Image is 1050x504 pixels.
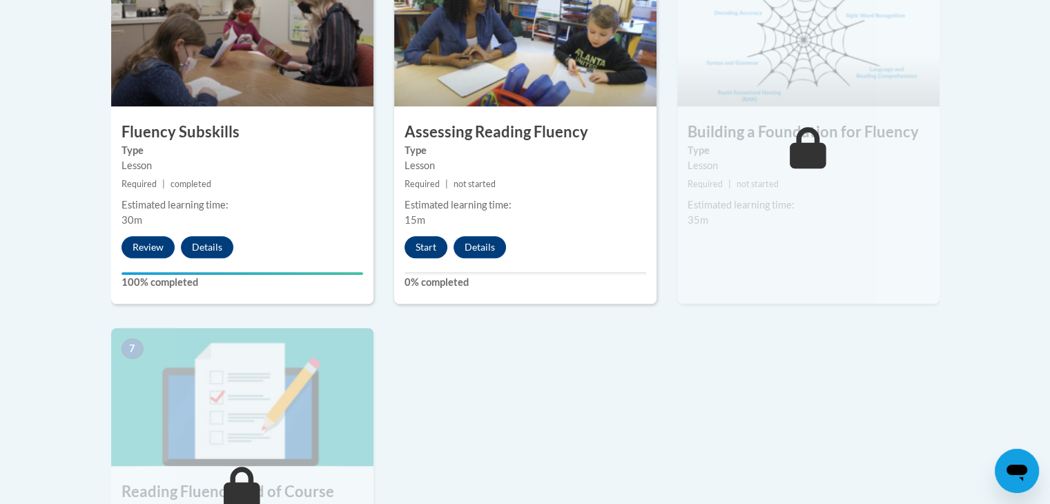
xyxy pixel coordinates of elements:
[394,122,657,143] h3: Assessing Reading Fluency
[454,179,496,189] span: not started
[728,179,731,189] span: |
[737,179,779,189] span: not started
[677,122,940,143] h3: Building a Foundation for Fluency
[405,197,646,213] div: Estimated learning time:
[688,158,929,173] div: Lesson
[121,275,363,290] label: 100% completed
[405,214,425,226] span: 15m
[688,143,929,158] label: Type
[121,158,363,173] div: Lesson
[121,197,363,213] div: Estimated learning time:
[405,158,646,173] div: Lesson
[111,328,373,466] img: Course Image
[121,236,175,258] button: Review
[405,236,447,258] button: Start
[445,179,448,189] span: |
[405,143,646,158] label: Type
[688,197,929,213] div: Estimated learning time:
[454,236,506,258] button: Details
[405,179,440,189] span: Required
[121,143,363,158] label: Type
[121,179,157,189] span: Required
[688,214,708,226] span: 35m
[171,179,211,189] span: completed
[121,214,142,226] span: 30m
[995,449,1039,493] iframe: Button to launch messaging window
[162,179,165,189] span: |
[688,179,723,189] span: Required
[181,236,233,258] button: Details
[121,338,144,359] span: 7
[405,275,646,290] label: 0% completed
[111,122,373,143] h3: Fluency Subskills
[121,272,363,275] div: Your progress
